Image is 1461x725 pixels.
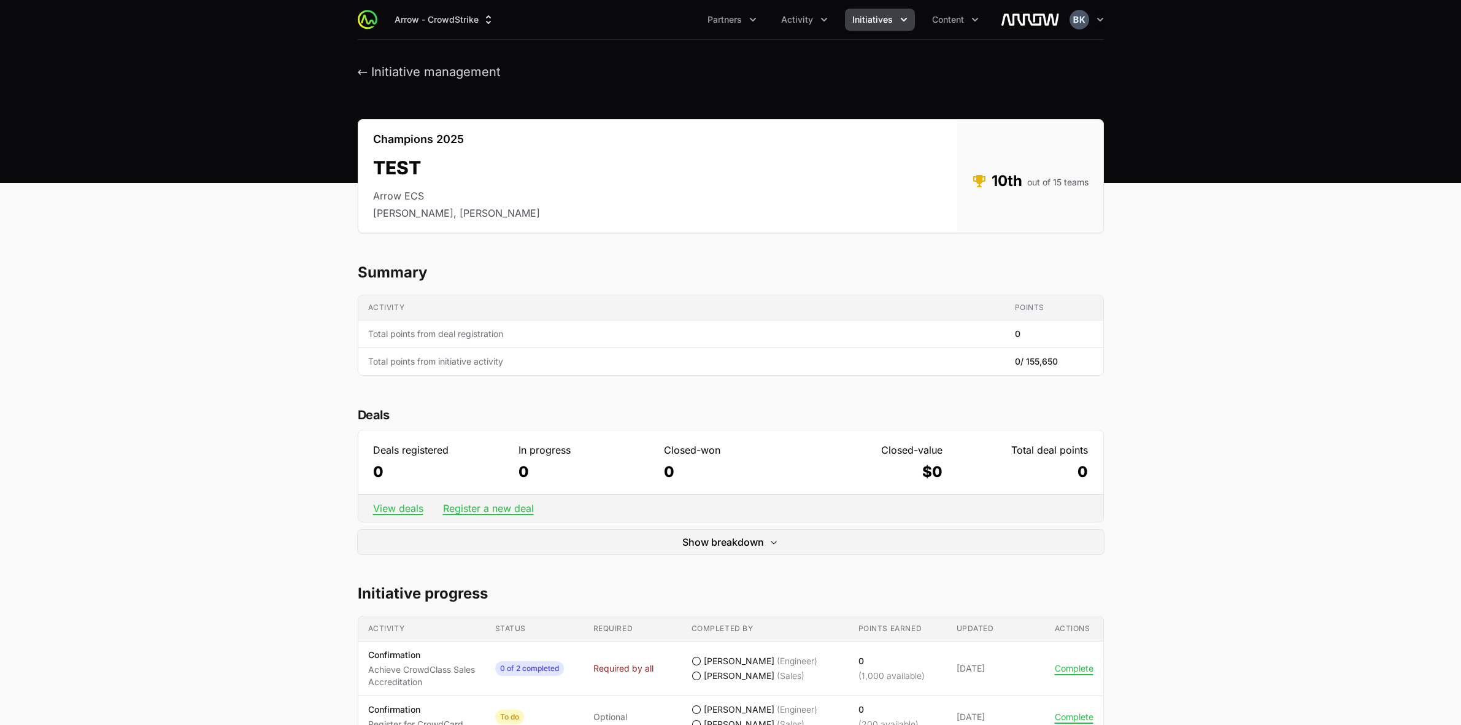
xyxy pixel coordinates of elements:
section: TEST's progress summary [358,263,1104,376]
span: [DATE] [957,662,1035,675]
h2: TEST [373,157,540,179]
th: Activity [358,616,485,642]
span: (Sales) [777,670,804,682]
span: [PERSON_NAME] [704,655,774,667]
button: Initiatives [845,9,915,31]
p: Confirmation [368,704,463,716]
span: / 155,650 [1020,356,1058,366]
dt: Deals registered [373,443,506,457]
section: Deal statistics [358,405,1104,554]
img: ActivitySource [358,10,377,29]
div: Content menu [925,9,986,31]
button: Arrow - CrowdStrike [387,9,502,31]
svg: Expand/Collapse [769,537,779,547]
p: 0 [858,655,925,667]
h2: Summary [358,263,1104,282]
span: 0 [1015,328,1020,340]
span: Required by all [593,662,653,675]
p: 0 [858,704,919,716]
th: Completed by [682,616,849,642]
th: Required [584,616,682,642]
span: [DATE] [957,711,1035,723]
p: Achieve CrowdClass Sales Accreditation [368,664,476,688]
span: (Engineer) [777,704,817,716]
li: [PERSON_NAME], [PERSON_NAME] [373,206,540,220]
button: Complete [1055,711,1093,723]
div: Activity menu [774,9,835,31]
h2: Deals [358,405,1104,425]
span: 0 [1015,355,1058,368]
span: Total points from deal registration [368,328,995,340]
h2: Initiative progress [358,584,1104,603]
dt: In progress [518,443,652,457]
dd: 0 [373,462,506,482]
dt: Closed-value [809,443,943,457]
p: (1,000 available) [858,670,925,682]
li: Arrow ECS [373,188,540,203]
dt: Total deal points [955,443,1088,457]
button: Show breakdownExpand/Collapse [358,530,1104,554]
th: Status [485,616,584,642]
img: Brittany Karno [1070,10,1089,29]
div: Partners menu [700,9,764,31]
div: Main navigation [377,9,986,31]
button: Complete [1055,663,1093,674]
p: Champions 2025 [373,132,540,147]
section: TEST's details [358,119,1104,233]
span: Activity [781,14,813,26]
span: (Engineer) [777,655,817,667]
p: Confirmation [368,649,476,661]
th: Actions [1045,616,1103,642]
th: Points [1005,295,1103,320]
span: Initiatives [852,14,893,26]
dd: 0 [955,462,1088,482]
span: Content [932,14,964,26]
button: Activity [774,9,835,31]
div: Supplier switch menu [387,9,502,31]
span: out of 15 teams [1027,176,1089,188]
span: Show breakdown [682,535,764,549]
span: [PERSON_NAME] [704,704,774,716]
span: Partners [707,14,742,26]
a: Register a new deal [443,502,534,514]
dd: 10th [972,171,1089,191]
th: Activity [358,295,1005,320]
img: Arrow [1001,7,1060,32]
dt: Closed-won [664,443,797,457]
th: Updated [947,616,1045,642]
span: Optional [593,711,627,723]
button: Partners [700,9,764,31]
button: Content [925,9,986,31]
dd: $0 [809,462,943,482]
span: Total points from initiative activity [368,355,995,368]
dd: 0 [664,462,797,482]
dd: 0 [518,462,652,482]
th: Points earned [849,616,947,642]
button: ← Initiative management [358,64,501,80]
span: [PERSON_NAME] [704,670,774,682]
a: View deals [373,502,423,514]
div: Initiatives menu [845,9,915,31]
